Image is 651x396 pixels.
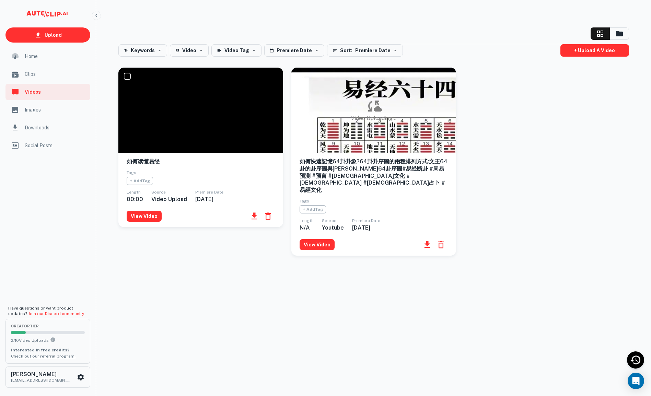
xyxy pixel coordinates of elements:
[25,88,86,96] span: Videos
[28,311,85,316] a: Join our Discord community.
[5,84,90,100] a: Videos
[127,170,136,175] span: Tags
[5,319,90,363] button: creatorTier2/10Video UploadsYou can upload 10 videos per month on the creator tier. Upgrade to up...
[5,48,90,65] a: Home
[195,196,223,202] h6: [DATE]
[5,119,90,136] a: Downloads
[264,44,324,57] button: Premiere Date
[5,66,90,82] a: Clips
[25,106,86,114] span: Images
[127,158,275,165] h6: 如何读懂易经
[5,27,90,43] a: Upload
[628,373,644,389] div: Open Intercom Messenger
[8,306,85,316] span: Have questions or want product updates?
[127,196,143,202] h6: 00:00
[352,224,380,231] h6: [DATE]
[25,70,86,78] span: Clips
[327,44,403,57] button: Sort: Premiere Date
[300,205,326,213] span: + Add Tag
[300,239,335,250] button: View Video
[151,190,166,195] span: Source
[127,190,141,195] span: Length
[5,366,90,388] button: [PERSON_NAME][EMAIL_ADDRESS][DOMAIN_NAME]
[195,190,223,195] span: Premiere Date
[127,177,153,185] span: + Add Tag
[25,124,86,131] span: Downloads
[5,137,90,154] a: Social Posts
[351,98,396,123] div: Video Uploading...
[25,142,86,149] span: Social Posts
[300,158,448,194] h6: 如何快速記憶64卦卦象?64卦卦序圖的兩種排列方式:文王64卦的卦序圖與[PERSON_NAME]64卦序圖#易经断卦 #周易预测 #预言 #[DEMOGRAPHIC_DATA]文化 #[DEM...
[322,218,336,223] span: Source
[352,218,380,223] span: Premiere Date
[45,31,62,39] p: Upload
[11,337,85,343] p: 2 / 10 Video Uploads
[118,44,167,57] button: Keywords
[300,224,314,231] h6: N/A
[50,337,56,342] svg: You can upload 10 videos per month on the creator tier. Upgrade to upload more.
[127,211,162,222] button: View Video
[300,199,309,203] span: Tags
[340,46,352,55] span: Sort:
[25,53,86,60] span: Home
[627,351,644,369] div: Recent Activity
[11,377,73,383] p: [EMAIL_ADDRESS][DOMAIN_NAME]
[322,224,344,231] h6: youtube
[151,196,187,202] h6: Video Upload
[300,218,314,223] span: Length
[170,44,209,57] button: Video
[11,354,75,359] a: Check out our referral program.
[11,324,85,328] span: creator Tier
[11,372,73,377] h6: [PERSON_NAME]
[560,44,629,57] a: + Upload a video
[11,347,85,353] p: Interested in free credits?
[211,44,261,57] button: Video Tag
[355,46,391,55] span: Premiere Date
[5,102,90,118] a: Images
